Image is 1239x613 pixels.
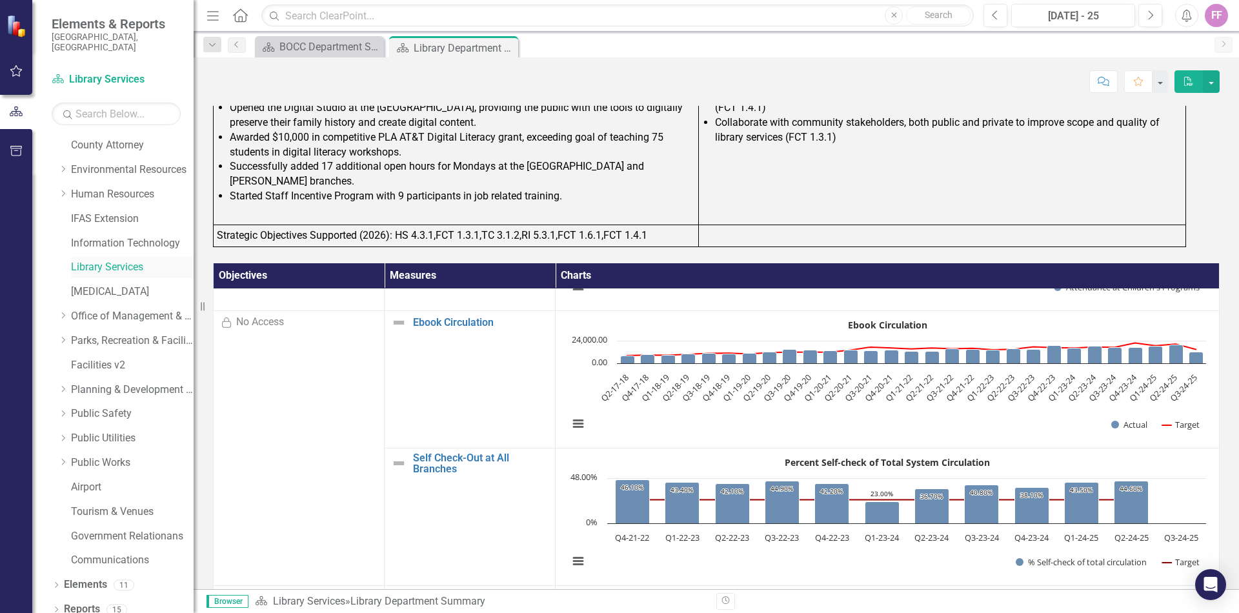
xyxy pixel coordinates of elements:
[71,505,194,519] a: Tourism & Venues
[1164,532,1198,543] text: Q3-24-25
[562,452,1213,581] div: Percent Self-check of Total System Circulation. Highcharts interactive chart.
[562,315,1213,444] div: Ebook Circulation. Highcharts interactive chart.
[1120,484,1142,493] text: 44.60%
[665,532,700,543] text: Q1-22-23
[1016,556,1149,568] button: Show % Self-check of total circulation
[1114,532,1149,543] text: Q2-24-25
[823,351,838,364] path: Q1-20-21, 13,308. Actual.
[1086,372,1119,405] text: Q3-23-24
[391,315,407,330] img: Not Defined
[621,483,643,492] text: 46.10%
[783,350,797,364] path: Q3-19-20, 14,975. Actual.
[906,6,971,25] button: Search
[862,372,894,404] text: Q4-20-21
[71,456,194,470] a: Public Works
[586,516,598,528] text: 0%
[572,334,607,345] text: 24,000.00
[391,456,407,471] img: Not Defined
[71,358,194,373] a: Facilities v2
[52,72,181,87] a: Library Services
[230,101,695,130] li: Opened the Digital Studio at the [GEOGRAPHIC_DATA], providing the public with the tools to digita...
[1027,350,1041,364] path: Q3-22-23, 14,718. Actual.
[865,502,900,524] path: Q1-23-24, 23. % Self-check of total circulation.
[6,14,29,37] img: ClearPoint Strategy
[761,372,793,404] text: Q3-19-20
[621,345,1204,364] g: Actual, series 1 of 2. Bar series with 29 bars.
[844,350,858,364] path: Q2-20-21, 14,109. Actual.
[1067,348,1082,364] path: Q1-23-24, 16,282. Actual.
[413,452,549,475] a: Self Check-Out at All Branches
[562,315,1213,444] svg: Interactive chart
[820,487,843,496] text: 42.20%
[885,350,899,364] path: Q4-20-21, 13,799. Actual.
[822,372,854,404] text: Q2-20-21
[661,356,676,364] path: Q1-18-19, 8,714. Actual.
[64,578,107,592] a: Elements
[871,489,893,498] text: 23.00%
[625,341,1199,359] g: Target, series 2 of 2. Line with 29 data points.
[702,354,716,364] path: Q3-18-19, 10,358. Actual.
[680,372,712,404] text: Q3-18-19
[864,351,878,364] path: Q3-20-21, 13,443. Actual.
[71,431,194,446] a: Public Utilities
[848,319,927,331] text: Ebook Circulation
[1088,347,1102,364] path: Q2-23-24, 18,409. Actual.
[1020,490,1043,499] text: 38.10%
[1025,372,1057,404] text: Q4-22-23
[71,212,194,226] a: IFAS Extension
[1015,488,1049,524] path: Q4-23-24, 38.1. % Self-check of total circulation.
[1205,4,1228,27] button: FF
[781,372,814,404] text: Q4-19-20
[639,372,671,404] text: Q1-18-19
[1016,8,1131,24] div: [DATE] - 25
[943,372,976,404] text: Q4-21-22
[569,415,587,433] button: View chart menu, Ebook Circulation
[815,532,849,543] text: Q4-22-23
[741,372,773,404] text: Q2-19-20
[1047,346,1062,364] path: Q4-22-23, 18,774. Actual.
[71,138,194,153] a: County Attorney
[670,485,693,494] text: 43.40%
[785,456,990,468] text: Percent Self-check of Total System Circulation
[925,352,940,364] path: Q2-21-22, 12,920. Actual.
[923,372,956,404] text: Q3-21-22
[1127,372,1159,404] text: Q1-24-25
[1169,345,1184,364] path: Q2-24-25, 19,438. Actual.
[258,39,381,55] a: BOCC Department Summary
[562,452,1213,581] svg: Interactive chart
[641,355,655,364] path: Q4-17-18, 9,366. Actual.
[1160,419,1201,431] button: Show Target
[598,372,630,404] text: Q2-17-18
[865,532,900,543] text: Q1-23-24
[273,595,345,607] a: Library Services
[905,352,919,364] path: Q1-21-22, 12,493. Actual.
[261,5,974,27] input: Search ClearPoint...
[883,372,915,404] text: Q1-21-22
[1189,352,1204,364] path: Q3-24-25, 12,209. Actual.
[665,483,700,524] path: Q1-22-23, 43.4. % Self-check of total circulation.
[279,39,381,55] div: BOCC Department Summary
[570,471,598,483] text: 48.00%
[71,309,194,324] a: Office of Management & Budget
[615,532,649,543] text: Q4-21-22
[660,372,692,404] text: Q2-18-19
[965,532,1000,543] text: Q3-23-24
[230,130,695,160] li: Awarded $10,000 in competitive PLA AT&T Digital Literacy grant, exceeding goal of teaching 75 stu...
[915,489,949,524] path: Q2-23-24, 36.7. % Self-check of total circulation.
[71,163,194,177] a: Environmental Resources
[236,315,284,330] div: No Access
[720,372,752,404] text: Q1-19-20
[743,354,757,364] path: Q1-19-20, 10,320. Actual.
[230,159,695,189] li: Successfully added 17 additional open hours for Mondays at the [GEOGRAPHIC_DATA] and [PERSON_NAME...
[903,372,935,404] text: Q2-21-22
[842,372,874,404] text: Q3-20-21
[592,356,607,368] text: 0.00
[966,350,980,364] path: Q4-21-22, 14,498. Actual.
[986,350,1000,364] path: Q1-22-23, 14,138. Actual.
[1167,372,1200,404] text: Q3-24-25
[920,492,943,501] text: 36.70%
[52,16,181,32] span: Elements & Reports
[1114,481,1149,524] path: Q2-24-25, 44.6. % Self-check of total circulation.
[414,40,515,56] div: Library Department Summary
